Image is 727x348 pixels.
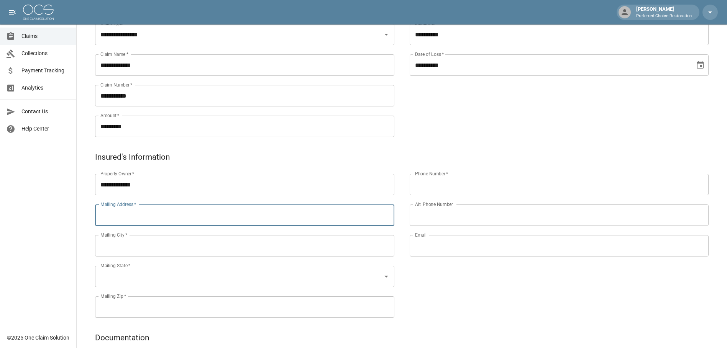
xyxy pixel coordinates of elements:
div: [PERSON_NAME] [633,5,695,19]
button: open drawer [5,5,20,20]
span: Help Center [21,125,70,133]
span: Collections [21,49,70,57]
p: Preferred Choice Restoration [636,13,692,20]
label: Email [415,232,427,238]
label: Claim Name [100,51,128,57]
span: Analytics [21,84,70,92]
label: Claim Number [100,82,132,88]
label: Mailing City [100,232,128,238]
label: Mailing Address [100,201,136,207]
button: Open [381,271,392,282]
label: Date of Loss [415,51,444,57]
button: Open [381,29,392,40]
label: Property Owner [100,170,135,177]
span: Claims [21,32,70,40]
label: Alt. Phone Number [415,201,453,207]
img: ocs-logo-white-transparent.png [23,5,54,20]
span: Payment Tracking [21,67,70,75]
button: Choose date, selected date is Oct 2, 2025 [693,57,708,73]
label: Amount [100,112,120,119]
label: Phone Number [415,170,448,177]
span: Contact Us [21,108,70,116]
label: Mailing Zip [100,293,126,299]
label: Mailing State [100,262,130,269]
div: © 2025 One Claim Solution [7,334,69,341]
